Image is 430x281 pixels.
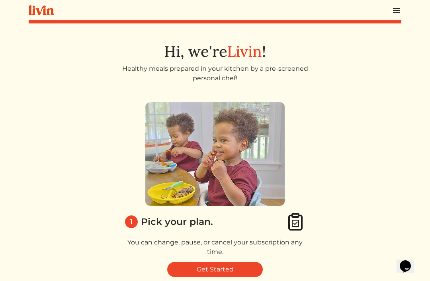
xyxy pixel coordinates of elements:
img: clipboard_check-4e1afea9aecc1d71a83bd71232cd3fbb8e4b41c90a1eb376bae1e516b9241f3c.svg [286,212,305,231]
img: menu_hamburger-cb6d353cf0ecd9f46ceae1c99ecbeb4a00e71ca567a856bd81f57e9d8c17bb26.svg [392,6,401,15]
img: livin-logo-a0d97d1a881af30f6274990eb6222085a2533c92bbd1e4f22c21b4f0d0e3210c.svg [29,5,54,15]
p: You can change, pause, or cancel your subscription any time. [122,238,308,257]
a: Get Started [167,262,263,277]
div: 1 [125,215,138,228]
span: Livin [227,42,262,61]
img: 1_pick_plan-58eb60cc534f7a7539062c92543540e51162102f37796608976bb4e513d204c1.png [145,102,285,206]
p: Healthy meals prepared in your kitchen by a pre-screened personal chef! [122,64,308,83]
h1: Hi, we're ! [29,43,401,61]
div: Pick your plan. [141,215,213,229]
iframe: chat widget [397,249,422,273]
